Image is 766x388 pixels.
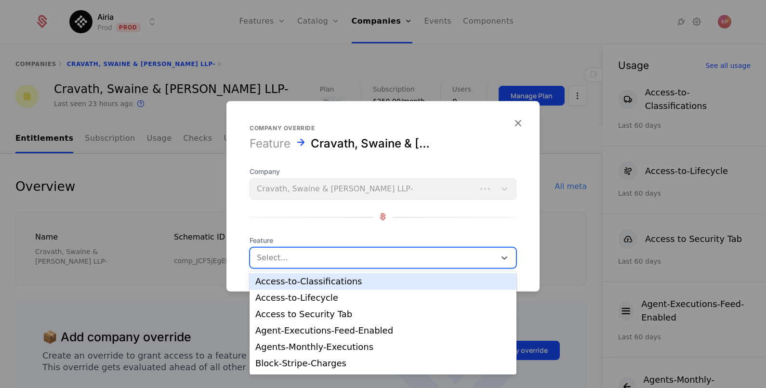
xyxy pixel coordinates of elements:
div: Cravath, Swaine & Moore LLP- [311,135,435,151]
div: Access to Security Tab [255,310,511,319]
span: Company [250,166,516,176]
div: Agent-Executions-Feed-Enabled [255,326,511,335]
div: Feature [250,135,291,151]
div: Agents-Monthly-Executions [255,343,511,351]
div: Company override [250,124,516,132]
span: Feature [250,235,516,245]
div: Access-to-Lifecycle [255,294,511,302]
div: Block-Stripe-Charges [255,359,511,368]
div: Access-to-Classifications [255,277,511,286]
